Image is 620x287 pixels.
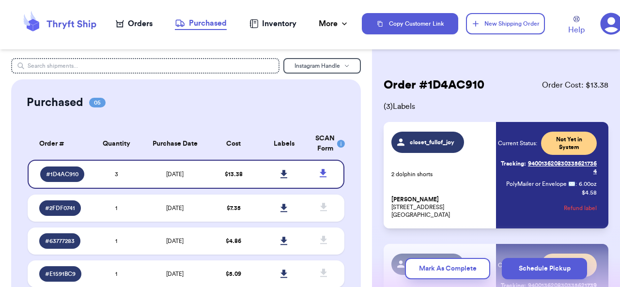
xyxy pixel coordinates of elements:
[45,270,76,278] span: # E1591BC9
[115,238,117,244] span: 1
[391,196,490,219] p: [STREET_ADDRESS] [GEOGRAPHIC_DATA]
[89,98,106,107] span: 05
[166,171,184,177] span: [DATE]
[166,271,184,277] span: [DATE]
[115,171,118,177] span: 3
[502,258,587,279] button: Schedule Pickup
[115,271,117,277] span: 1
[249,18,296,30] a: Inventory
[568,24,585,36] span: Help
[384,101,608,112] span: ( 3 ) Labels
[409,138,455,146] span: closet_fullof_joy
[319,18,349,30] div: More
[405,258,490,279] button: Mark As Complete
[568,16,585,36] a: Help
[283,58,361,74] button: Instagram Handle
[28,128,91,160] th: Order #
[582,189,597,196] p: $ 4.58
[575,180,577,188] span: :
[501,160,526,167] span: Tracking:
[547,136,591,151] span: Not Yet in System
[27,95,83,110] h2: Purchased
[466,13,545,34] button: New Shipping Order
[116,18,153,30] a: Orders
[46,170,78,178] span: # 1D4AC910
[166,238,184,244] span: [DATE]
[45,237,75,245] span: # 63777283
[391,170,490,178] p: 2 dolphin shorts
[391,196,439,203] span: [PERSON_NAME]
[542,79,608,91] span: Order Cost: $ 13.38
[506,181,575,187] span: PolyMailer or Envelope ✉️
[11,58,279,74] input: Search shipments...
[227,205,241,211] span: $ 7.35
[362,13,458,34] button: Copy Customer Link
[226,271,241,277] span: $ 5.09
[225,171,243,177] span: $ 13.38
[579,180,597,188] span: 6.00 oz
[91,128,142,160] th: Quantity
[45,204,75,212] span: # 2FDF0741
[175,17,227,29] div: Purchased
[226,238,241,244] span: $ 4.86
[141,128,208,160] th: Purchase Date
[384,77,484,93] h2: Order # 1D4AC910
[259,128,310,160] th: Labels
[166,205,184,211] span: [DATE]
[564,197,597,219] button: Refund label
[294,63,340,69] span: Instagram Handle
[315,134,333,154] div: SCAN Form
[115,205,117,211] span: 1
[498,139,537,147] span: Current Status:
[208,128,259,160] th: Cost
[175,17,227,30] a: Purchased
[498,156,597,179] a: Tracking:9400136208303356217364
